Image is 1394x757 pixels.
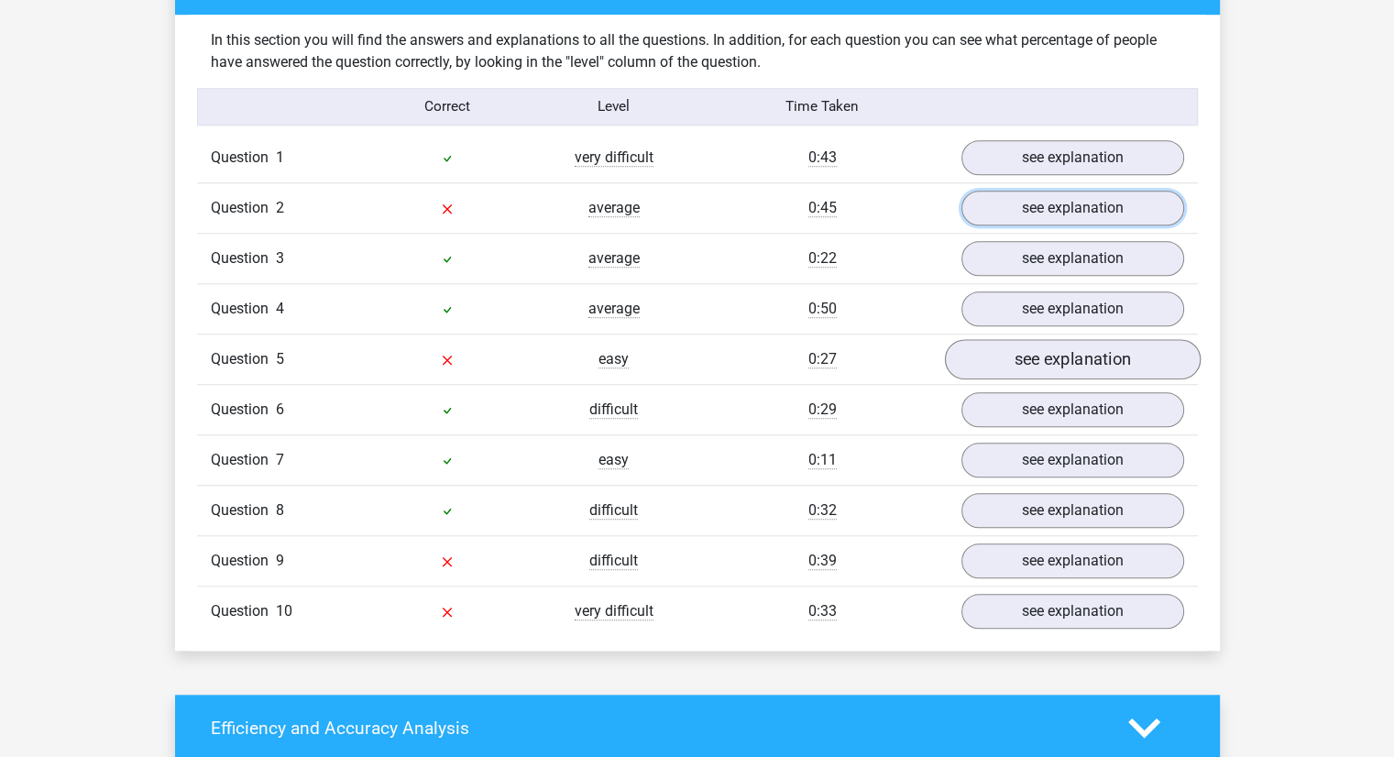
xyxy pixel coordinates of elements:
[961,140,1184,175] a: see explanation
[276,400,284,418] span: 6
[589,552,638,570] span: difficult
[961,594,1184,629] a: see explanation
[588,300,640,318] span: average
[944,339,1200,379] a: see explanation
[211,550,276,572] span: Question
[808,350,837,368] span: 0:27
[589,400,638,419] span: difficult
[531,96,697,117] div: Level
[211,298,276,320] span: Question
[276,300,284,317] span: 4
[961,241,1184,276] a: see explanation
[808,249,837,268] span: 0:22
[276,199,284,216] span: 2
[961,543,1184,578] a: see explanation
[276,501,284,519] span: 8
[364,96,531,117] div: Correct
[211,247,276,269] span: Question
[276,602,292,620] span: 10
[808,199,837,217] span: 0:45
[961,291,1184,326] a: see explanation
[211,399,276,421] span: Question
[276,451,284,468] span: 7
[808,148,837,167] span: 0:43
[276,552,284,569] span: 9
[961,443,1184,477] a: see explanation
[211,197,276,219] span: Question
[211,348,276,370] span: Question
[808,552,837,570] span: 0:39
[588,199,640,217] span: average
[961,191,1184,225] a: see explanation
[961,392,1184,427] a: see explanation
[808,400,837,419] span: 0:29
[961,493,1184,528] a: see explanation
[575,602,653,620] span: very difficult
[598,350,629,368] span: easy
[697,96,947,117] div: Time Taken
[276,350,284,368] span: 5
[589,501,638,520] span: difficult
[276,249,284,267] span: 3
[211,718,1101,739] h4: Efficiency and Accuracy Analysis
[211,147,276,169] span: Question
[276,148,284,166] span: 1
[598,451,629,469] span: easy
[588,249,640,268] span: average
[575,148,653,167] span: very difficult
[197,29,1198,73] div: In this section you will find the answers and explanations to all the questions. In addition, for...
[808,300,837,318] span: 0:50
[211,600,276,622] span: Question
[808,451,837,469] span: 0:11
[808,602,837,620] span: 0:33
[211,449,276,471] span: Question
[211,499,276,521] span: Question
[808,501,837,520] span: 0:32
